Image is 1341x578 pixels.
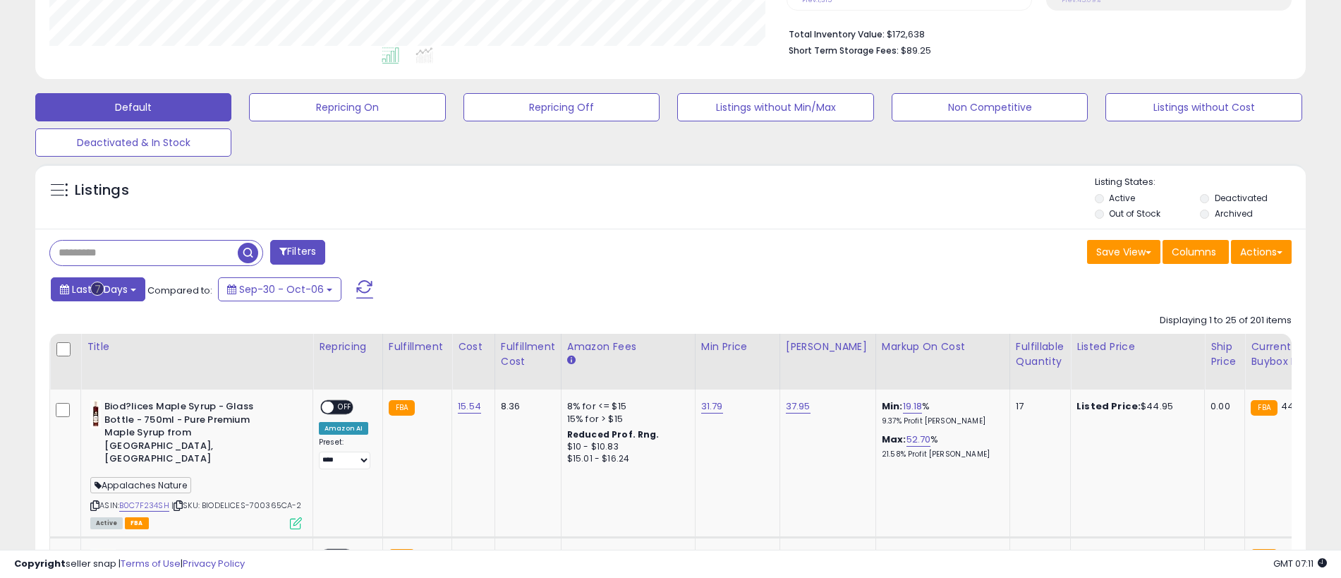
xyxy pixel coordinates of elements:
[882,433,999,459] div: %
[218,277,341,301] button: Sep-30 - Oct-06
[334,402,356,414] span: OFF
[1105,93,1301,121] button: Listings without Cost
[1016,339,1064,369] div: Fulfillable Quantity
[183,557,245,570] a: Privacy Policy
[458,339,489,354] div: Cost
[90,477,191,493] span: Appalaches Nature
[147,284,212,297] span: Compared to:
[906,433,931,447] a: 52.70
[35,128,231,157] button: Deactivated & In Stock
[87,339,307,354] div: Title
[882,416,999,426] p: 9.37% Profit [PERSON_NAME]
[75,181,129,200] h5: Listings
[1076,400,1194,413] div: $44.95
[270,240,325,265] button: Filters
[1109,192,1135,204] label: Active
[319,422,368,435] div: Amazon AI
[239,282,324,296] span: Sep-30 - Oct-06
[567,453,684,465] div: $15.01 - $16.24
[1016,400,1060,413] div: 17
[701,339,774,354] div: Min Price
[567,354,576,367] small: Amazon Fees.
[171,500,302,511] span: | SKU: BIODELICES-700365CA-2
[14,557,66,570] strong: Copyright
[1087,240,1160,264] button: Save View
[789,25,1281,42] li: $172,638
[104,400,276,469] b: Biod?lices Maple Syrup - Glass Bottle - 750ml - Pure Premium Maple Syrup from [GEOGRAPHIC_DATA], ...
[90,517,123,529] span: All listings currently available for purchase on Amazon
[1076,399,1141,413] b: Listed Price:
[1215,192,1268,204] label: Deactivated
[90,400,101,428] img: 31V1y9z6GSL._SL40_.jpg
[1273,557,1327,570] span: 2025-10-14 07:11 GMT
[901,44,931,57] span: $89.25
[1109,207,1160,219] label: Out of Stock
[125,517,149,529] span: FBA
[1160,314,1292,327] div: Displaying 1 to 25 of 201 items
[458,399,481,414] a: 15.54
[249,93,445,121] button: Repricing On
[567,441,684,453] div: $10 - $10.83
[786,339,870,354] div: [PERSON_NAME]
[14,558,245,571] div: seller snap | |
[119,500,169,512] a: B0C7F234SH
[786,399,811,414] a: 37.95
[789,28,885,40] b: Total Inventory Value:
[1163,240,1229,264] button: Columns
[567,339,689,354] div: Amazon Fees
[1215,207,1253,219] label: Archived
[882,339,1004,354] div: Markup on Cost
[1095,176,1306,189] p: Listing States:
[1210,400,1234,413] div: 0.00
[51,277,145,301] button: Last 7 Days
[1210,339,1239,369] div: Ship Price
[319,438,372,469] div: Preset:
[35,93,231,121] button: Default
[567,413,684,426] div: 15% for > $15
[789,44,899,56] b: Short Term Storage Fees:
[1076,339,1199,354] div: Listed Price
[1251,339,1323,369] div: Current Buybox Price
[903,399,923,414] a: 19.18
[1251,400,1277,416] small: FBA
[319,339,377,354] div: Repricing
[882,450,999,459] p: 21.58% Profit [PERSON_NAME]
[72,282,128,296] span: Last 7 Days
[1172,245,1216,259] span: Columns
[501,339,555,369] div: Fulfillment Cost
[463,93,660,121] button: Repricing Off
[389,339,446,354] div: Fulfillment
[875,334,1009,390] th: The percentage added to the cost of goods (COGS) that forms the calculator for Min & Max prices.
[1231,240,1292,264] button: Actions
[389,400,415,416] small: FBA
[90,400,302,527] div: ASIN:
[1281,399,1308,413] span: 44.95
[882,399,903,413] b: Min:
[567,400,684,413] div: 8% for <= $15
[121,557,181,570] a: Terms of Use
[882,400,999,426] div: %
[501,400,550,413] div: 8.36
[567,428,660,440] b: Reduced Prof. Rng.
[701,399,723,414] a: 31.79
[677,93,873,121] button: Listings without Min/Max
[892,93,1088,121] button: Non Competitive
[882,433,906,446] b: Max:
